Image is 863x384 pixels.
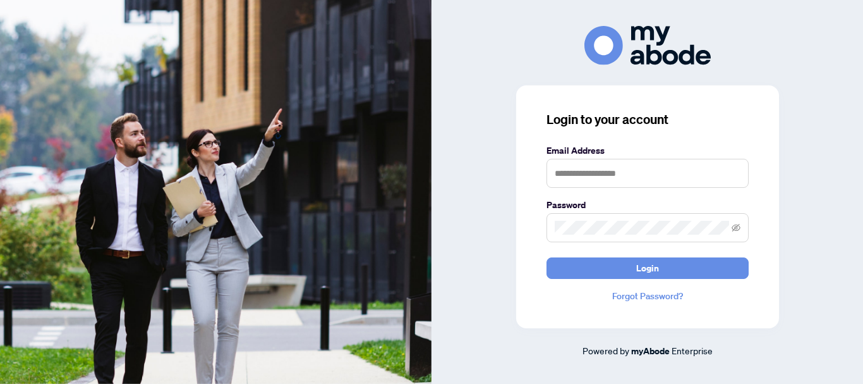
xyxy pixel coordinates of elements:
h3: Login to your account [546,111,749,128]
span: Login [636,258,659,278]
a: Forgot Password? [546,289,749,303]
a: myAbode [631,344,670,358]
span: Enterprise [672,345,713,356]
label: Password [546,198,749,212]
button: Login [546,257,749,279]
label: Email Address [546,144,749,158]
span: Powered by [582,345,629,356]
img: ma-logo [584,26,711,65]
span: eye-invisible [732,223,740,232]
